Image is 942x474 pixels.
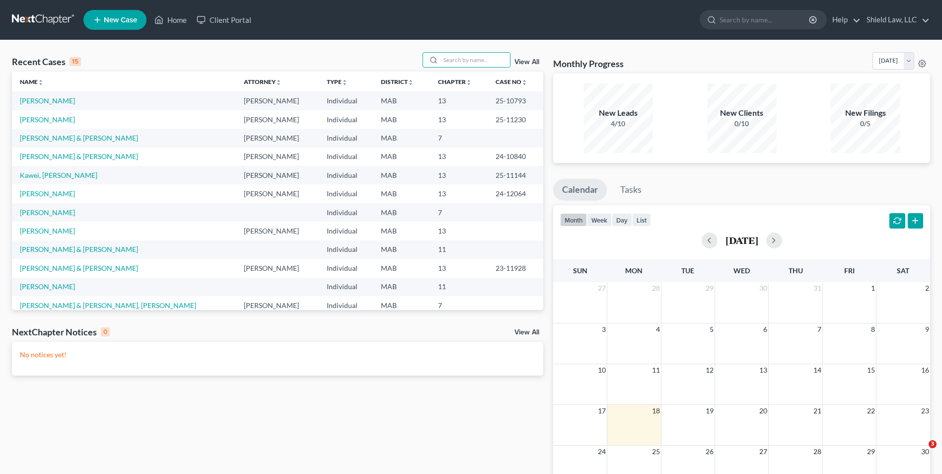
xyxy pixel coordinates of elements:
span: 27 [597,282,607,294]
td: Individual [319,129,373,147]
td: 7 [430,129,488,147]
td: Individual [319,240,373,259]
td: [PERSON_NAME] [236,110,319,129]
td: MAB [373,91,430,110]
i: unfold_more [38,79,44,85]
span: 29 [705,282,715,294]
div: 4/10 [583,119,653,129]
span: 20 [758,405,768,417]
td: 25-11144 [488,166,543,184]
td: Individual [319,259,373,277]
span: 16 [920,364,930,376]
span: 1 [870,282,876,294]
a: Help [827,11,861,29]
a: Districtunfold_more [381,78,414,85]
td: 24-12064 [488,184,543,203]
td: 13 [430,166,488,184]
span: 15 [866,364,876,376]
span: 23 [920,405,930,417]
a: Calendar [553,179,607,201]
span: 4 [655,323,661,335]
span: 13 [758,364,768,376]
div: 0/5 [831,119,900,129]
a: [PERSON_NAME] & [PERSON_NAME] [20,245,138,253]
td: [PERSON_NAME] [236,259,319,277]
span: 25 [651,446,661,458]
span: 14 [812,364,822,376]
button: month [560,213,587,227]
td: 13 [430,148,488,166]
iframe: Intercom live chat [908,440,932,464]
td: Individual [319,110,373,129]
span: 29 [866,446,876,458]
span: 5 [709,323,715,335]
span: 7 [816,323,822,335]
span: 18 [651,405,661,417]
a: Nameunfold_more [20,78,44,85]
td: 7 [430,296,488,315]
a: [PERSON_NAME] & [PERSON_NAME] [20,264,138,272]
td: MAB [373,203,430,222]
span: 22 [866,405,876,417]
td: [PERSON_NAME] [236,184,319,203]
span: Sat [897,266,909,275]
td: MAB [373,259,430,277]
td: MAB [373,278,430,296]
a: Shield Law, LLC [862,11,930,29]
td: 23-11928 [488,259,543,277]
td: Individual [319,278,373,296]
div: New Clients [707,107,777,119]
i: unfold_more [276,79,282,85]
a: Home [149,11,192,29]
td: 13 [430,259,488,277]
a: [PERSON_NAME] & [PERSON_NAME] [20,152,138,160]
a: Attorneyunfold_more [244,78,282,85]
td: 13 [430,110,488,129]
td: MAB [373,166,430,184]
span: 6 [762,323,768,335]
span: Thu [789,266,803,275]
a: [PERSON_NAME] [20,115,75,124]
td: 13 [430,91,488,110]
span: 10 [597,364,607,376]
h2: [DATE] [725,235,758,245]
td: [PERSON_NAME] [236,166,319,184]
i: unfold_more [342,79,348,85]
button: day [612,213,632,227]
a: View All [514,329,539,336]
td: Individual [319,296,373,315]
td: Individual [319,91,373,110]
td: [PERSON_NAME] [236,129,319,147]
span: 21 [812,405,822,417]
td: 7 [430,203,488,222]
a: [PERSON_NAME] [20,208,75,217]
span: 9 [924,323,930,335]
div: 0/10 [707,119,777,129]
td: MAB [373,129,430,147]
a: Client Portal [192,11,256,29]
span: Wed [733,266,750,275]
div: NextChapter Notices [12,326,110,338]
input: Search by name... [720,10,810,29]
span: 3 [929,440,937,448]
span: 19 [705,405,715,417]
a: View All [514,59,539,66]
span: 30 [758,282,768,294]
a: Case Nounfold_more [496,78,527,85]
td: [PERSON_NAME] [236,222,319,240]
a: Chapterunfold_more [438,78,472,85]
span: Sun [573,266,587,275]
a: [PERSON_NAME] [20,227,75,235]
td: 24-10840 [488,148,543,166]
span: 12 [705,364,715,376]
td: 25-11230 [488,110,543,129]
span: 17 [597,405,607,417]
a: [PERSON_NAME] & [PERSON_NAME] [20,134,138,142]
span: 2 [924,282,930,294]
span: 24 [597,446,607,458]
td: 11 [430,278,488,296]
span: New Case [104,16,137,24]
td: [PERSON_NAME] [236,148,319,166]
h3: Monthly Progress [553,58,624,70]
a: Tasks [611,179,651,201]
